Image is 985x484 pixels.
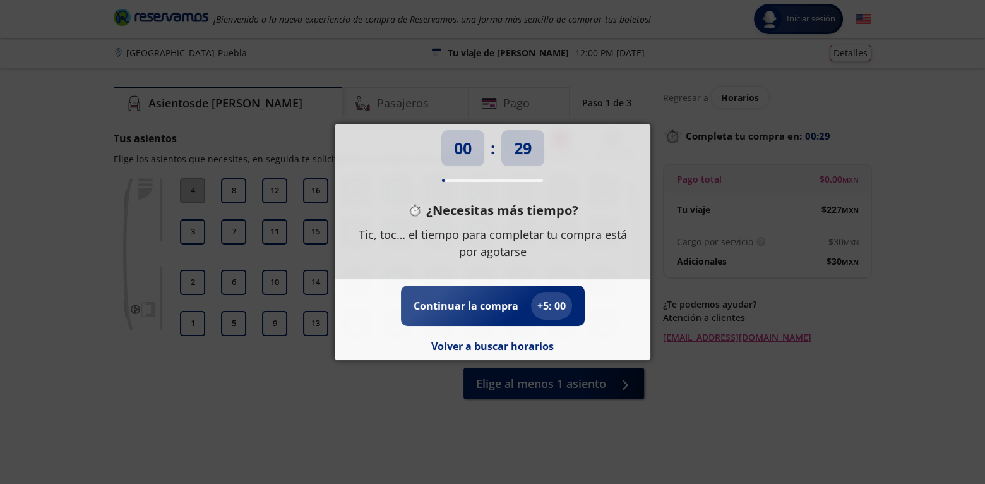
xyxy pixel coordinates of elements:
[354,226,631,260] p: Tic, toc… el tiempo para completar tu compra está por agotarse
[454,136,472,160] p: 00
[414,292,572,320] button: Continuar la compra+5: 00
[431,339,554,354] button: Volver a buscar horarios
[491,136,495,160] p: :
[414,298,518,313] p: Continuar la compra
[426,201,578,220] p: ¿Necesitas más tiempo?
[514,136,532,160] p: 29
[537,298,566,313] p: + 5 : 00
